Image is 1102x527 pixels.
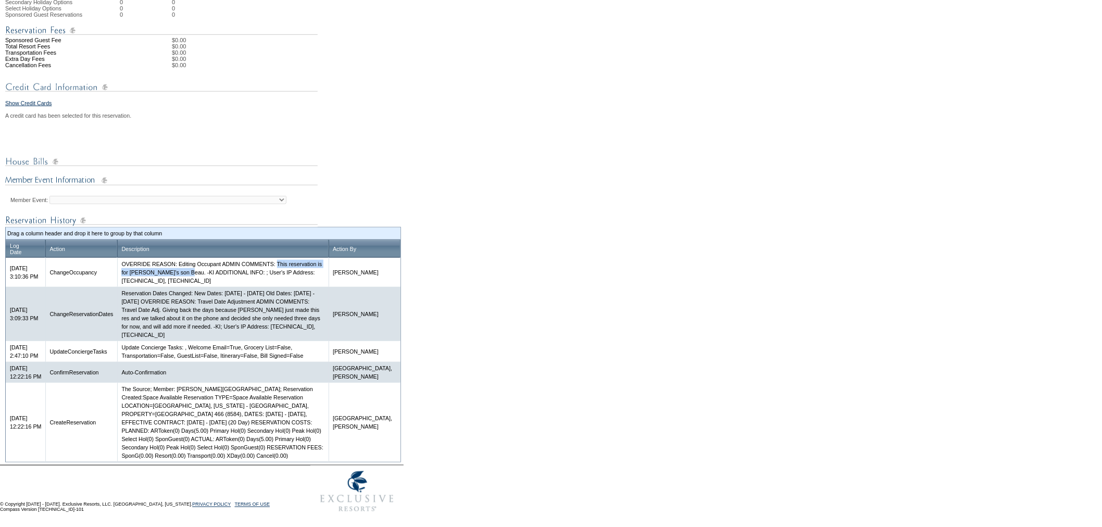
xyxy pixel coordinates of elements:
td: $0.00 [172,49,401,56]
label: Member Event: [10,197,48,203]
td: 0 [172,11,183,18]
td: Update Concierge Tasks: , Welcome Email=True, Grocery List=False, Transportation=False, GuestList... [117,341,329,362]
td: Cancellation Fees [5,62,120,68]
a: PRIVACY POLICY [192,502,231,507]
td: Auto-Confirmation [117,362,329,383]
a: LogDate [10,243,22,255]
td: Reservation Dates Changed: New Dates: [DATE] - [DATE] Old Dates: [DATE] - [DATE] OVERRIDE REASON:... [117,287,329,341]
td: CreateReservation [45,383,117,462]
img: Reservation Log [5,214,318,227]
span: Select Holiday Options [5,5,61,11]
td: [PERSON_NAME] [329,287,400,341]
td: [DATE] 12:22:16 PM [6,362,45,383]
td: The Source; Member: [PERSON_NAME][GEOGRAPHIC_DATA]; Reservation Created:Space Available Reservati... [117,383,329,462]
th: Drag to group or reorder [117,240,329,258]
img: Member Event [5,174,318,187]
td: [DATE] 12:22:16 PM [6,383,45,462]
td: Drag a column header and drop it here to group by that column [7,229,399,237]
img: House Bills [5,155,318,168]
img: Reservation Fees [5,24,318,37]
td: ChangeReservationDates [45,287,117,341]
td: [PERSON_NAME] [329,341,400,362]
a: TERMS OF USE [235,502,270,507]
td: Extra Day Fees [5,56,120,62]
td: [GEOGRAPHIC_DATA], [PERSON_NAME] [329,362,400,383]
img: Credit Card Information [5,81,318,94]
td: 0 [120,11,172,18]
td: $0.00 [172,43,401,49]
td: Sponsored Guest Fee [5,37,120,43]
td: 0 [172,5,183,11]
a: Action [49,246,65,252]
td: $0.00 [172,62,401,68]
td: $0.00 [172,37,401,43]
td: UpdateConciergeTasks [45,341,117,362]
td: [DATE] 2:47:10 PM [6,341,45,362]
th: Drag to group or reorder [329,240,400,258]
td: [PERSON_NAME] [329,258,400,287]
td: [GEOGRAPHIC_DATA], [PERSON_NAME] [329,383,400,462]
td: $0.00 [172,56,401,62]
a: Action By [333,246,356,252]
td: ConfirmReservation [45,362,117,383]
td: 0 [120,5,172,11]
span: Sponsored Guest Reservations [5,11,82,18]
td: Total Resort Fees [5,43,120,49]
td: ChangeOccupancy [45,258,117,287]
img: Exclusive Resorts [310,466,404,518]
td: [DATE] 3:09:33 PM [6,287,45,341]
td: Transportation Fees [5,49,120,56]
a: Description [121,246,149,252]
td: OVERRIDE REASON: Editing Occupant ADMIN COMMENTS: This reservation is for [PERSON_NAME]'s son Bea... [117,258,329,287]
a: Show Credit Cards [5,100,52,106]
div: A credit card has been selected for this reservation. [5,112,401,119]
td: [DATE] 3:10:36 PM [6,258,45,287]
